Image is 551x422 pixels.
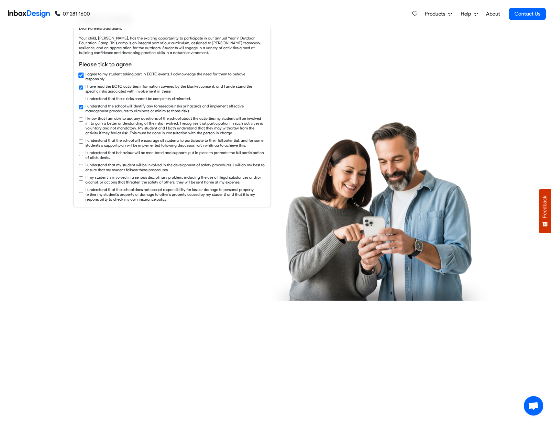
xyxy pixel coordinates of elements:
[85,104,265,113] label: I understand the school will identify any foreseeable risks or hazards and implement effective ma...
[268,121,490,301] img: parents_using_phone.png
[85,175,265,184] label: If my student is involved in a serious disciplinary problem, including the use of illegal substan...
[509,8,546,20] a: Contact Us
[55,10,90,18] a: 07 281 1600
[85,84,265,94] label: I have read the EOTC activities information covered by the blanket consent, and I understand the ...
[461,10,474,18] span: Help
[79,26,265,55] div: Dear Parents/Guardians, Your child, [PERSON_NAME], has the exciting opportunity to participate in...
[85,96,191,101] label: I understand that these risks cannot be completely eliminated.
[85,138,265,148] label: I understand that the school will encourage all students to participate to their full potential, ...
[422,7,455,20] a: Products
[524,396,543,416] div: Open chat
[85,187,265,202] label: I understand that the school does not accept responsibility for loss or damage to personal proper...
[425,10,448,18] span: Products
[85,150,265,160] label: I understand that behaviour will be monitored and supports put in place to promote the full parti...
[79,60,265,69] h6: Please tick to agree
[542,195,548,218] span: Feedback
[484,7,502,20] a: About
[85,72,265,81] label: I agree to my student taking part in EOTC events. I acknowledge the need for them to behave respo...
[85,162,265,172] label: I understand that my student will be involved in the development of safety procedures. I will do ...
[85,116,265,135] label: I know that I am able to ask any questions of the school about the activities my student will be ...
[458,7,480,20] a: Help
[539,189,551,233] button: Feedback - Show survey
